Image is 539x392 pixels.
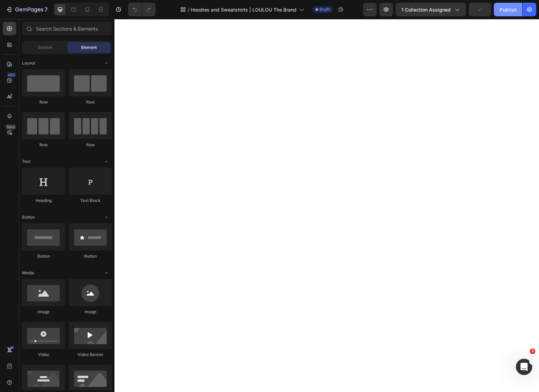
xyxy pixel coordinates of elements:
[69,309,112,315] div: Image
[5,124,16,130] div: Beta
[22,142,65,148] div: Row
[22,60,35,66] span: Layout
[22,309,65,315] div: Image
[22,99,65,105] div: Row
[396,3,466,16] button: 1 collection assigned
[22,198,65,204] div: Heading
[3,3,51,16] button: 7
[69,198,112,204] div: Text Block
[69,352,112,358] div: Video Banner
[81,44,97,51] span: Element
[38,44,52,51] span: Section
[69,142,112,148] div: Row
[516,359,532,375] iframe: Intercom live chat
[44,5,48,14] p: 7
[320,6,330,13] span: Draft
[500,6,517,13] div: Publish
[69,253,112,259] div: Button
[101,212,112,223] span: Toggle open
[494,3,522,16] button: Publish
[22,158,31,165] span: Text
[101,267,112,278] span: Toggle open
[69,99,112,105] div: Row
[6,72,16,78] div: 450
[114,19,539,392] iframe: Design area
[188,6,190,13] span: /
[22,253,65,259] div: Button
[22,352,65,358] div: Video
[191,6,297,13] span: Hoodies and Sweatshirts | LOULOU The Brand
[22,214,35,220] span: Button
[22,22,112,35] input: Search Sections & Elements
[530,349,535,354] span: 3
[101,58,112,69] span: Toggle open
[401,6,451,13] span: 1 collection assigned
[101,156,112,167] span: Toggle open
[128,3,156,16] div: Undo/Redo
[22,270,34,276] span: Media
